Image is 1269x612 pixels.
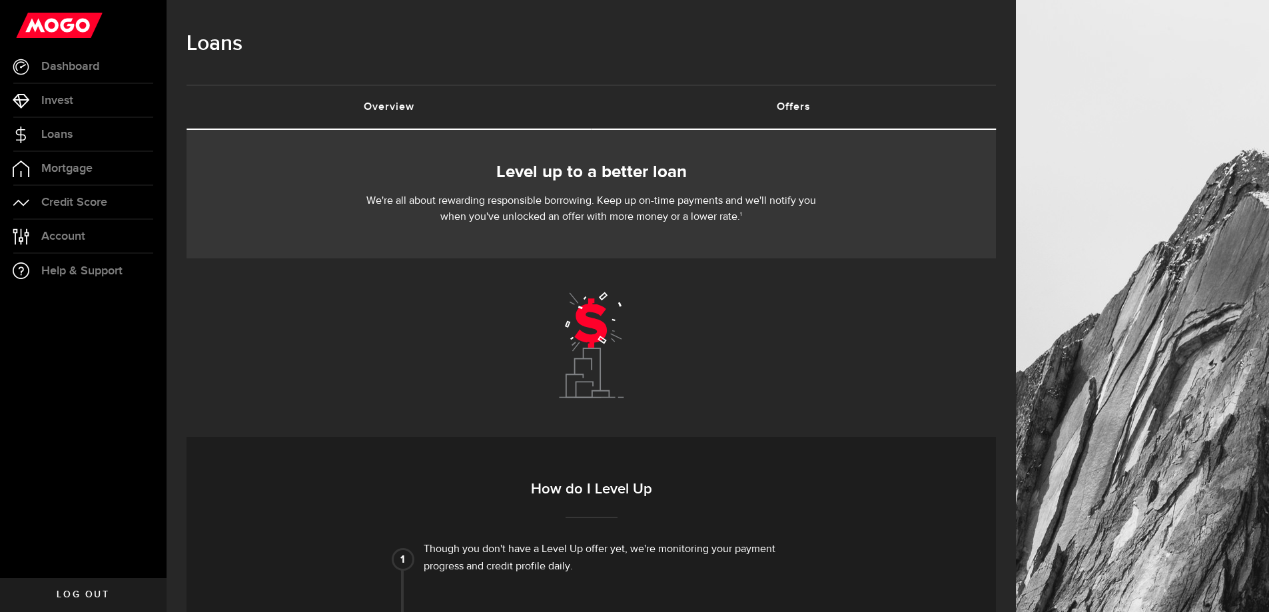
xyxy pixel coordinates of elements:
sup: 1 [740,212,742,217]
span: Account [41,230,85,242]
a: Offers [592,86,997,129]
h2: Level up to a better loan [207,158,976,186]
span: Invest [41,95,73,107]
span: Mortgage [41,162,93,174]
a: Overview [187,86,592,129]
span: Help & Support [41,265,123,277]
span: Credit Score [41,196,107,208]
span: Dashboard [41,61,99,73]
span: Loans [41,129,73,141]
h3: How do I Level Up [236,479,946,518]
ul: Tabs Navigation [187,85,996,130]
span: Log out [57,590,109,599]
div: Though you don't have a Level Up offer yet, we're monitoring your payment progress and credit pro... [424,541,791,575]
h1: Loans [187,27,996,61]
p: We're all about rewarding responsible borrowing. Keep up on-time payments and we'll notify you wh... [362,193,821,225]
